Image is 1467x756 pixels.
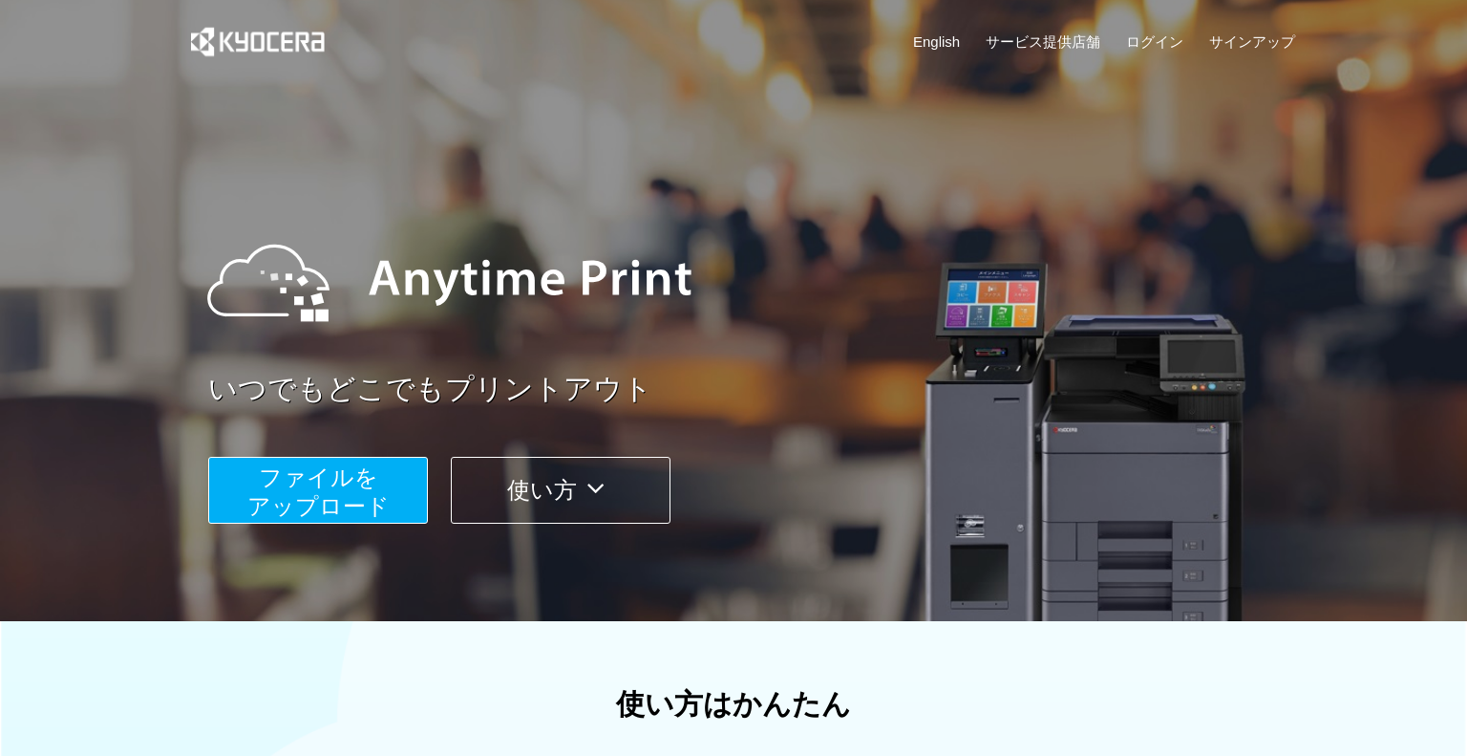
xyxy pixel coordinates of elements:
a: English [913,32,960,52]
a: ログイン [1126,32,1183,52]
a: サインアップ [1209,32,1295,52]
button: 使い方 [451,457,670,524]
a: いつでもどこでもプリントアウト [208,369,1307,410]
span: ファイルを ​​アップロード [247,464,390,519]
button: ファイルを​​アップロード [208,457,428,524]
a: サービス提供店舗 [986,32,1100,52]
